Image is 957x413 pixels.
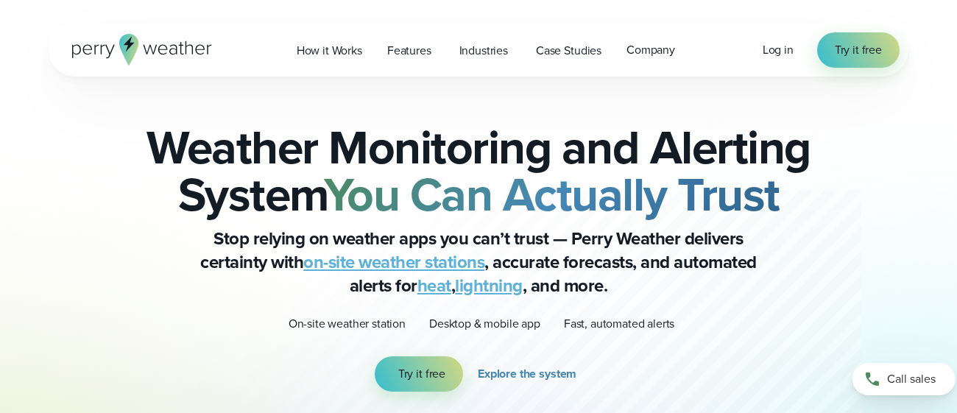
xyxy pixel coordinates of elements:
[478,365,576,383] span: Explore the system
[523,35,614,66] a: Case Studies
[122,124,835,218] h2: Weather Monitoring and Alerting System
[836,363,939,395] a: Call sales
[303,249,484,275] a: on-site weather stations
[417,272,451,299] a: heat
[459,42,508,60] span: Industries
[375,356,463,392] a: Try it free
[763,41,794,59] a: Log in
[564,315,674,333] p: Fast, automated alerts
[284,35,375,66] a: How it Works
[297,42,362,60] span: How it Works
[478,356,582,392] a: Explore the system
[429,315,540,333] p: Desktop & mobile app
[835,41,882,59] span: Try it free
[626,41,675,59] span: Company
[536,42,601,60] span: Case Studies
[184,227,773,297] p: Stop relying on weather apps you can’t trust — Perry Weather delivers certainty with , accurate f...
[817,32,900,68] a: Try it free
[398,365,445,383] span: Try it free
[871,370,919,388] span: Call sales
[324,160,780,229] strong: You Can Actually Trust
[455,272,523,299] a: lightning
[387,42,431,60] span: Features
[763,41,794,58] span: Log in
[289,315,406,333] p: On-site weather station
